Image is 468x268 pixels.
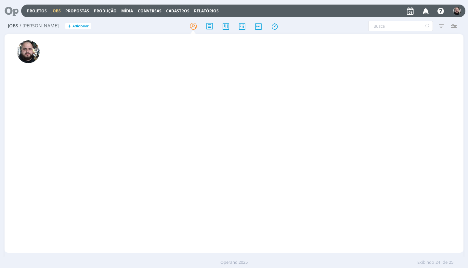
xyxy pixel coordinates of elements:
button: Projetos [25,8,49,14]
a: Jobs [51,8,61,14]
button: Relatórios [192,8,221,14]
a: Produção [94,8,117,14]
span: Jobs [8,23,18,29]
button: Produção [92,8,119,14]
span: de [443,259,448,266]
span: Exibindo [417,259,434,266]
a: Conversas [138,8,162,14]
button: Cadastros [164,8,191,14]
a: Relatórios [194,8,219,14]
span: Cadastros [166,8,189,14]
span: Propostas [65,8,89,14]
img: G [453,7,461,15]
a: Mídia [121,8,133,14]
button: Conversas [136,8,163,14]
span: / [PERSON_NAME] [19,23,59,29]
span: Adicionar [72,24,89,28]
span: + [68,23,71,30]
span: 24 [435,259,440,266]
a: Projetos [27,8,47,14]
span: 25 [449,259,453,266]
button: Mídia [119,8,135,14]
button: Jobs [49,8,63,14]
img: G [17,40,40,63]
input: Busca [368,21,433,31]
button: Propostas [63,8,91,14]
button: G [453,5,461,17]
button: +Adicionar [65,23,91,30]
